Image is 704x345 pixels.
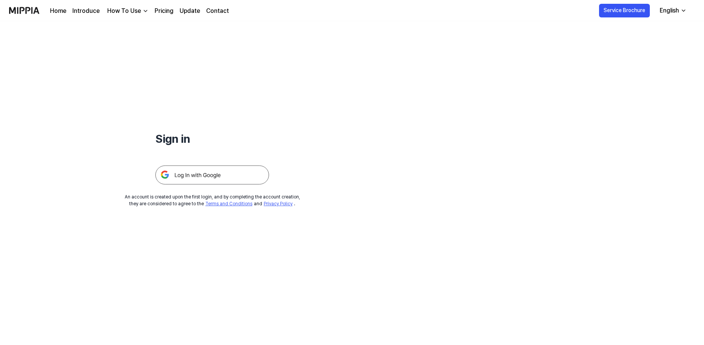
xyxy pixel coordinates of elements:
[155,6,174,16] a: Pricing
[658,6,681,15] div: English
[654,3,691,18] button: English
[599,4,650,17] button: Service Brochure
[125,194,300,207] div: An account is created upon the first login, and by completing the account creation, they are cons...
[106,6,149,16] button: How To Use
[72,6,100,16] a: Introduce
[50,6,66,16] a: Home
[180,6,200,16] a: Update
[206,6,229,16] a: Contact
[264,201,293,206] a: Privacy Policy
[142,8,149,14] img: down
[205,201,252,206] a: Terms and Conditions
[155,130,269,147] h1: Sign in
[106,6,142,16] div: How To Use
[155,165,269,184] img: 구글 로그인 버튼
